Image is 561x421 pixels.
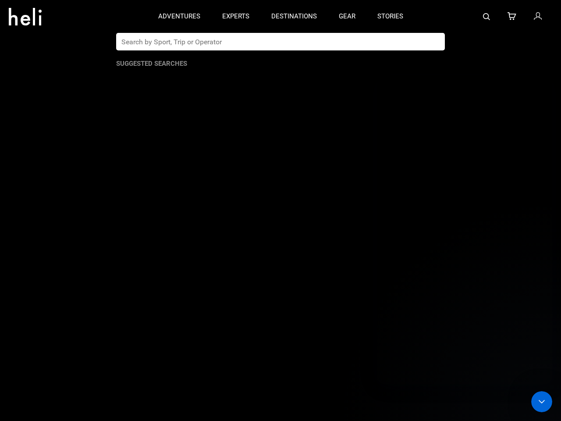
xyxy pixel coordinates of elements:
p: experts [222,12,249,21]
img: search-bar-icon.svg [483,13,490,20]
iframe: Intercom live chat [531,391,552,412]
p: Suggested Searches [116,59,445,68]
p: adventures [158,12,200,21]
input: Search by Sport, Trip or Operator [116,33,427,50]
p: destinations [271,12,317,21]
iframe: Intercom live chat [377,75,552,384]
